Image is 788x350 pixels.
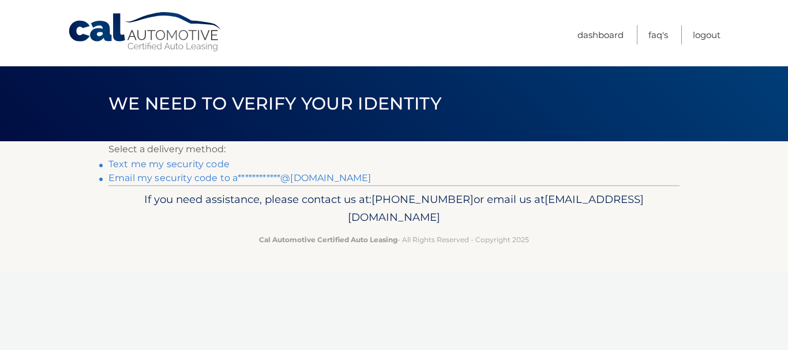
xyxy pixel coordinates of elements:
p: - All Rights Reserved - Copyright 2025 [116,234,672,246]
a: Dashboard [577,25,624,44]
span: We need to verify your identity [108,93,441,114]
p: If you need assistance, please contact us at: or email us at [116,190,672,227]
a: Logout [693,25,721,44]
a: FAQ's [648,25,668,44]
strong: Cal Automotive Certified Auto Leasing [259,235,397,244]
a: Cal Automotive [67,12,223,52]
a: Text me my security code [108,159,230,170]
span: [PHONE_NUMBER] [372,193,474,206]
p: Select a delivery method: [108,141,680,157]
